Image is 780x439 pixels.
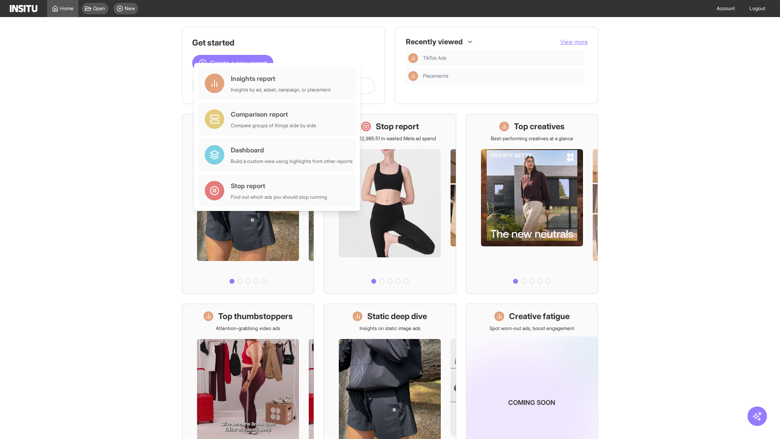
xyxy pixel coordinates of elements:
[231,74,331,83] div: Insights report
[231,145,353,155] div: Dashboard
[231,158,353,165] div: Build a custom view using highlights from other reports
[408,53,418,63] div: Insights
[93,5,105,12] span: Open
[514,121,565,132] h1: Top creatives
[560,38,588,46] button: View more
[423,73,448,79] span: Placements
[423,55,446,61] span: TikTok Ads
[560,38,588,45] span: View more
[231,122,316,129] div: Compare groups of things side by side
[192,55,273,71] button: Create a new report
[344,135,436,142] p: Save £22,985.51 in wasted Meta ad spend
[408,71,418,81] div: Insights
[324,114,456,294] a: Stop reportSave £22,985.51 in wasted Meta ad spend
[231,181,327,191] div: Stop report
[423,73,581,79] span: Placements
[376,121,419,132] h1: Stop report
[216,325,280,332] p: Attention-grabbing video ads
[231,194,327,200] div: Find out which ads you should stop running
[10,5,37,12] img: Logo
[210,58,267,68] span: Create a new report
[423,55,581,61] span: TikTok Ads
[367,311,427,322] h1: Static deep dive
[60,5,74,12] span: Home
[466,114,598,294] a: Top creativesBest-performing creatives at a glance
[192,37,375,48] h1: Get started
[218,311,293,322] h1: Top thumbstoppers
[491,135,573,142] p: Best-performing creatives at a glance
[125,5,135,12] span: New
[182,114,314,294] a: What's live nowSee all active ads instantly
[231,109,316,119] div: Comparison report
[360,325,420,332] p: Insights on static image ads
[231,87,331,93] div: Insights by ad, adset, campaign, or placement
